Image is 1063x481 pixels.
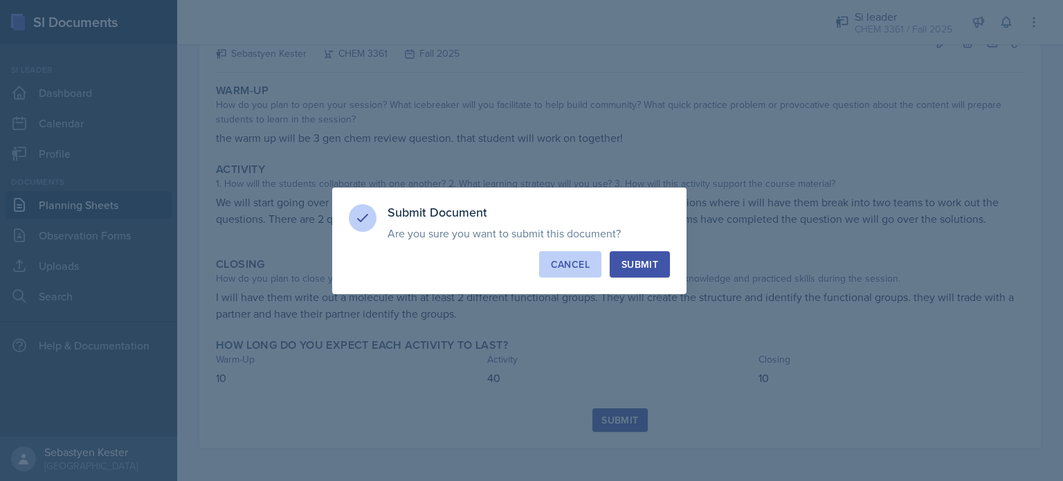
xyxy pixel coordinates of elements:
button: Cancel [539,251,601,278]
p: Are you sure you want to submit this document? [388,226,670,240]
div: Cancel [551,257,590,271]
div: Submit [621,257,658,271]
button: Submit [610,251,670,278]
h3: Submit Document [388,204,670,221]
